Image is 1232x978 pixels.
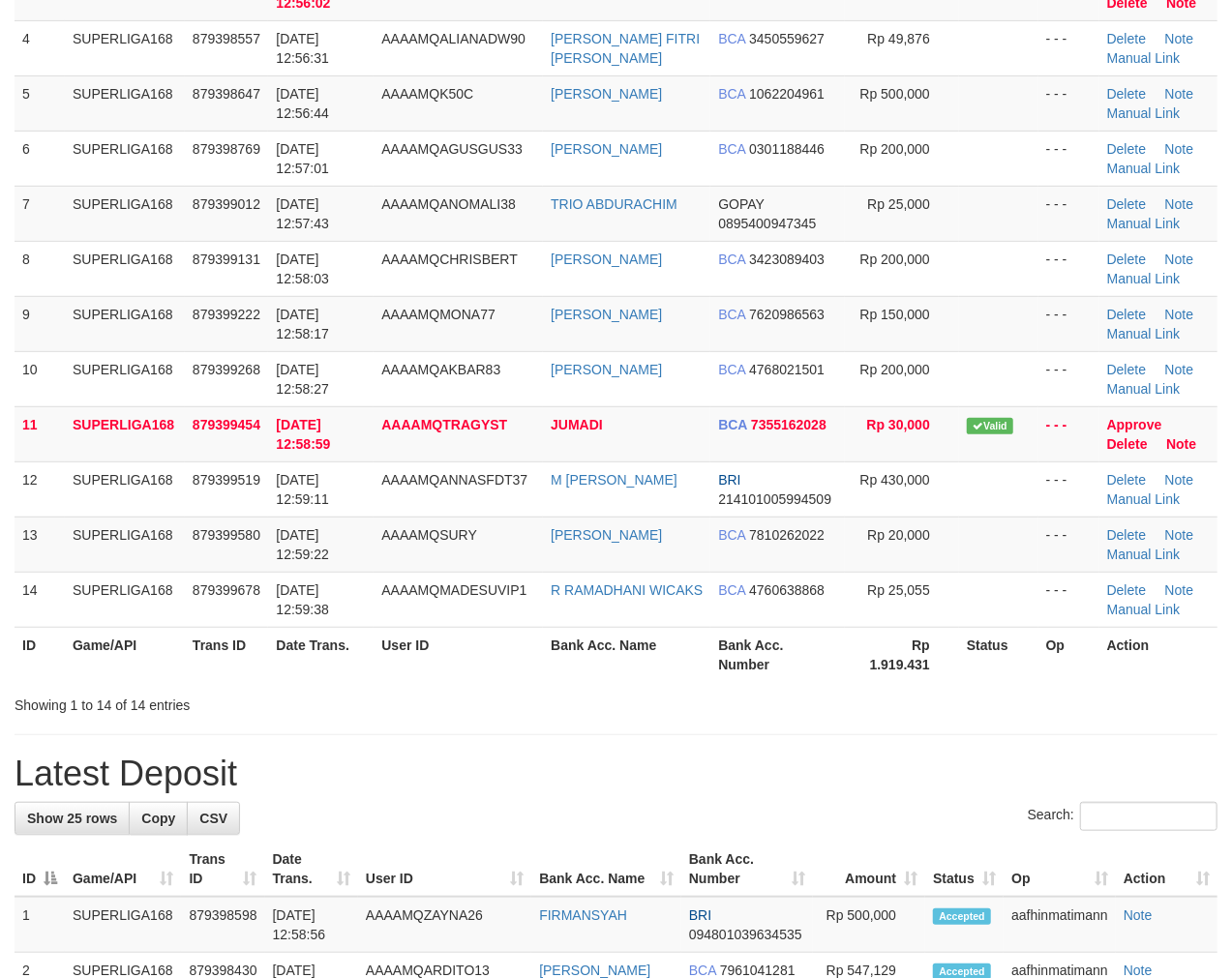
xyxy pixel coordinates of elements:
span: CSV [199,811,227,826]
td: aafhinmatimann [1004,897,1116,953]
a: Delete [1107,252,1146,267]
td: 10 [15,351,65,406]
td: - - - [1038,461,1099,517]
th: Amount: activate to sort column ascending [813,842,925,897]
td: 7 [15,186,65,241]
span: Copy 0895400947345 to clipboard [718,216,816,231]
span: AAAAMQSURY [381,527,477,543]
span: 879399268 [193,362,260,377]
span: Copy 0301188446 to clipboard [749,141,825,157]
a: Show 25 rows [15,802,130,835]
span: AAAAMQTRAGYST [381,417,507,432]
span: Rp 430,000 [860,472,930,488]
span: Valid transaction [967,418,1013,434]
span: AAAAMQAKBAR83 [381,362,500,377]
span: Copy [141,811,175,826]
th: Game/API [65,627,185,682]
td: SUPERLIGA168 [65,131,185,186]
a: Manual Link [1107,271,1181,286]
span: [DATE] 12:59:11 [276,472,329,507]
th: User ID [374,627,543,682]
span: BRI [689,907,711,923]
th: ID: activate to sort column descending [15,842,65,897]
span: Copy 1062204961 to clipboard [749,86,825,102]
span: [DATE] 12:58:27 [276,362,329,397]
span: 879398769 [193,141,260,157]
span: [DATE] 12:57:43 [276,196,329,231]
a: Delete [1107,436,1148,452]
a: Delete [1107,527,1146,543]
a: Manual Link [1107,547,1181,562]
span: 879399454 [193,417,260,432]
td: AAAAMQZAYNA26 [358,897,531,953]
span: BCA [718,307,745,322]
td: SUPERLIGA168 [65,897,181,953]
span: [DATE] 12:56:31 [276,31,329,66]
a: Note [1165,527,1194,543]
a: Manual Link [1107,326,1181,341]
span: Rp 200,000 [860,252,930,267]
td: - - - [1038,186,1099,241]
th: User ID: activate to sort column ascending [358,842,531,897]
a: Note [1165,307,1194,322]
a: CSV [187,802,240,835]
td: SUPERLIGA168 [65,20,185,75]
a: Note [1165,31,1194,46]
a: R RAMADHANI WICAKS [551,582,703,598]
td: 11 [15,406,65,461]
span: Copy 3423089403 to clipboard [749,252,825,267]
td: 12 [15,461,65,517]
a: Delete [1107,196,1146,212]
span: AAAAMQANNASFDT37 [381,472,527,488]
td: - - - [1038,296,1099,351]
th: Trans ID [185,627,269,682]
span: AAAAMQMADESUVIP1 [381,582,526,598]
a: Manual Link [1107,50,1181,66]
a: [PERSON_NAME] FITRI [PERSON_NAME] [551,31,700,66]
span: [DATE] 12:59:38 [276,582,329,617]
span: [DATE] 12:57:01 [276,141,329,176]
a: Delete [1107,86,1146,102]
td: SUPERLIGA168 [65,351,185,406]
a: M [PERSON_NAME] [551,472,677,488]
span: Copy 7620986563 to clipboard [749,307,825,322]
td: SUPERLIGA168 [65,572,185,627]
span: BRI [718,472,740,488]
span: Copy 214101005994509 to clipboard [718,491,831,507]
a: TRIO ABDURACHIM [551,196,677,212]
span: Show 25 rows [27,811,117,826]
span: [DATE] 12:59:22 [276,527,329,562]
td: - - - [1038,20,1099,75]
span: Copy 7961041281 to clipboard [720,963,796,978]
span: 879399678 [193,582,260,598]
h1: Latest Deposit [15,755,1217,793]
td: 14 [15,572,65,627]
th: Date Trans. [268,627,374,682]
th: Rp 1.919.431 [845,627,959,682]
span: BCA [718,86,745,102]
a: Delete [1107,307,1146,322]
span: 879398647 [193,86,260,102]
td: 8 [15,241,65,296]
a: Delete [1107,362,1146,377]
a: Note [1165,362,1194,377]
span: [DATE] 12:56:44 [276,86,329,121]
th: Bank Acc. Name: activate to sort column ascending [531,842,681,897]
th: Game/API: activate to sort column ascending [65,842,181,897]
span: AAAAMQALIANADW90 [381,31,526,46]
a: Delete [1107,472,1146,488]
td: SUPERLIGA168 [65,186,185,241]
span: BCA [718,417,747,432]
a: Copy [129,802,188,835]
td: SUPERLIGA168 [65,461,185,517]
th: Op: activate to sort column ascending [1004,842,1116,897]
span: 879399222 [193,307,260,322]
span: Rp 30,000 [867,417,930,432]
a: FIRMANSYAH [539,907,627,923]
div: Showing 1 to 14 of 14 entries [15,688,498,715]
a: Manual Link [1107,602,1181,617]
span: BCA [689,963,716,978]
a: Approve [1107,417,1162,432]
td: 13 [15,517,65,572]
td: - - - [1038,75,1099,131]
